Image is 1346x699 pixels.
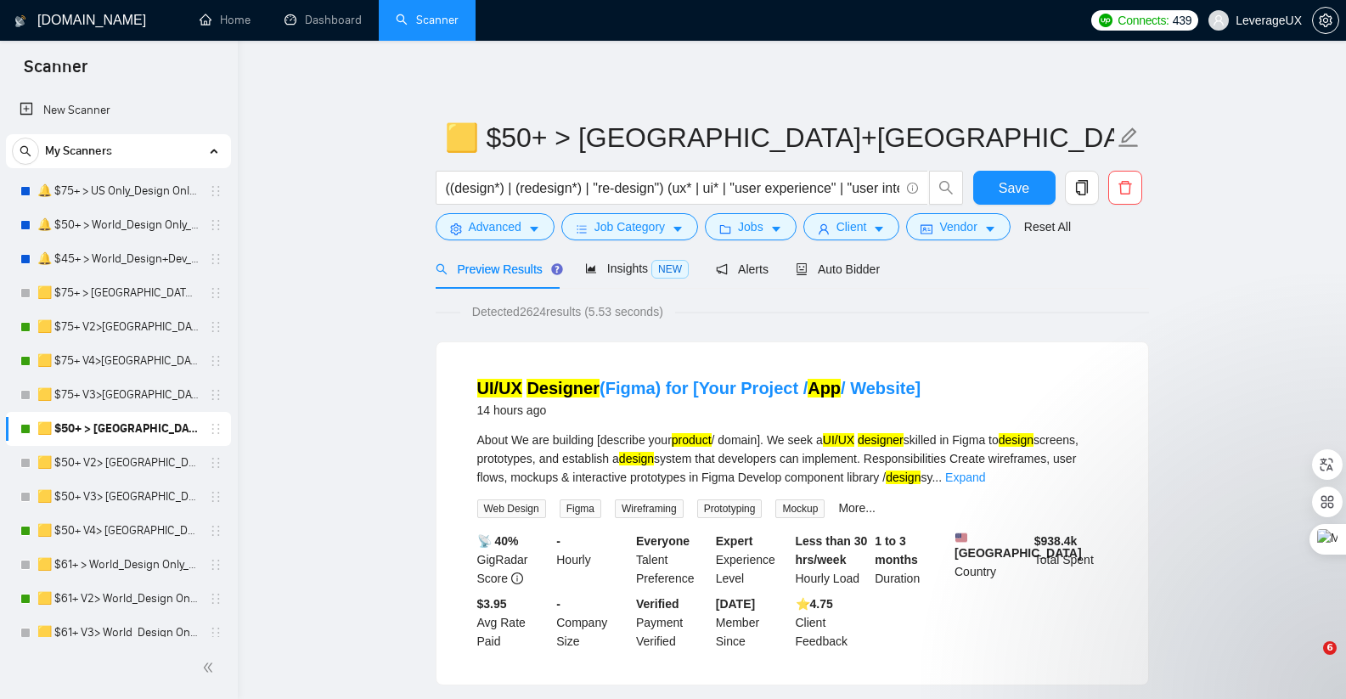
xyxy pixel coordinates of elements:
a: 🟨 $61+ V2> World_Design Only_Roman-UX/UI_General [37,582,199,616]
span: Detected 2624 results (5.53 seconds) [460,302,675,321]
div: Hourly [553,532,633,588]
span: search [436,263,448,275]
a: 🟨 $75+ > [GEOGRAPHIC_DATA]+[GEOGRAPHIC_DATA] Only_Tony-UX/UI_General [37,276,199,310]
span: Save [999,178,1029,199]
mark: design [999,433,1033,447]
span: ... [932,471,942,484]
div: 14 hours ago [477,400,921,420]
span: holder [209,490,222,504]
div: Tooltip anchor [549,262,565,277]
a: 🟨 $75+ V2>[GEOGRAPHIC_DATA]+[GEOGRAPHIC_DATA] Only_Tony-UX/UI_General [37,310,199,344]
b: Less than 30 hrs/week [796,534,868,567]
b: [GEOGRAPHIC_DATA] [955,532,1082,560]
b: Everyone [636,534,690,548]
a: searchScanner [396,13,459,27]
button: folderJobscaret-down [705,213,797,240]
li: New Scanner [6,93,231,127]
span: Client [836,217,867,236]
span: Job Category [594,217,665,236]
button: search [929,171,963,205]
span: notification [716,263,728,275]
span: info-circle [907,183,918,194]
mark: UI/UX [477,379,522,397]
img: 🇺🇸 [955,532,967,544]
span: holder [209,626,222,640]
span: idcard [921,223,932,235]
span: Web Design [477,499,546,518]
span: holder [209,422,222,436]
span: user [818,223,830,235]
button: delete [1108,171,1142,205]
span: setting [1313,14,1338,27]
img: logo [14,8,26,35]
span: Wireframing [615,499,684,518]
b: ⭐️ 4.75 [796,597,833,611]
mark: design [886,471,921,484]
span: search [930,180,962,195]
span: holder [209,252,222,266]
span: caret-down [672,223,684,235]
b: - [556,597,560,611]
button: setting [1312,7,1339,34]
span: Advanced [469,217,521,236]
a: 🟨 $61+ V3> World_Design Only_Roman-UX/UI_General [37,616,199,650]
b: - [556,534,560,548]
a: 🔔 $45+ > World_Design+Dev_General [37,242,199,276]
span: caret-down [770,223,782,235]
a: 🟨 $50+ > [GEOGRAPHIC_DATA]+[GEOGRAPHIC_DATA] Only_Tony-UX/UI_General [37,412,199,446]
div: Hourly Load [792,532,872,588]
div: Duration [871,532,951,588]
span: holder [209,558,222,572]
div: Payment Verified [633,595,712,651]
div: Company Size [553,595,633,651]
b: [DATE] [716,597,755,611]
span: Preview Results [436,262,558,276]
input: Search Freelance Jobs... [446,178,899,199]
a: Expand [945,471,985,484]
mark: designer [858,433,904,447]
button: copy [1065,171,1099,205]
mark: UI/UX [823,433,854,447]
b: 1 to 3 months [875,534,918,567]
span: folder [719,223,731,235]
span: Mockup [775,499,825,518]
button: settingAdvancedcaret-down [436,213,555,240]
span: copy [1066,180,1098,195]
b: 📡 40% [477,534,519,548]
span: caret-down [984,223,996,235]
button: userClientcaret-down [803,213,900,240]
a: 🟨 $61+ > World_Design Only_Roman-UX/UI_General [37,548,199,582]
span: holder [209,286,222,300]
a: homeHome [200,13,251,27]
div: Avg Rate Paid [474,595,554,651]
div: Country [951,532,1031,588]
a: 🔔 $75+ > US Only_Design Only_General [37,174,199,208]
span: user [1213,14,1225,26]
a: UI/UX Designer(Figma) for [Your Project /App/ Website] [477,379,921,397]
span: Auto Bidder [796,262,880,276]
a: 🟨 $75+ V3>[GEOGRAPHIC_DATA]+[GEOGRAPHIC_DATA] Only_Tony-UX/UI_General [37,378,199,412]
span: double-left [202,659,219,676]
button: search [12,138,39,165]
span: caret-down [528,223,540,235]
mark: design [619,452,654,465]
span: My Scanners [45,134,112,168]
span: Jobs [738,217,763,236]
mark: App [808,379,841,397]
span: Scanner [10,54,101,90]
mark: product [672,433,712,447]
span: delete [1109,180,1141,195]
img: upwork-logo.png [1099,14,1112,27]
div: Member Since [712,595,792,651]
span: holder [209,218,222,232]
span: holder [209,456,222,470]
a: 🔔 $50+ > World_Design Only_General [37,208,199,242]
mark: Designer [527,379,600,397]
span: holder [209,388,222,402]
span: bars [576,223,588,235]
span: holder [209,524,222,538]
div: Talent Preference [633,532,712,588]
a: 🟨 $50+ V4> [GEOGRAPHIC_DATA]+[GEOGRAPHIC_DATA] Only_Tony-UX/UI_General [37,514,199,548]
span: edit [1118,127,1140,149]
a: New Scanner [20,93,217,127]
